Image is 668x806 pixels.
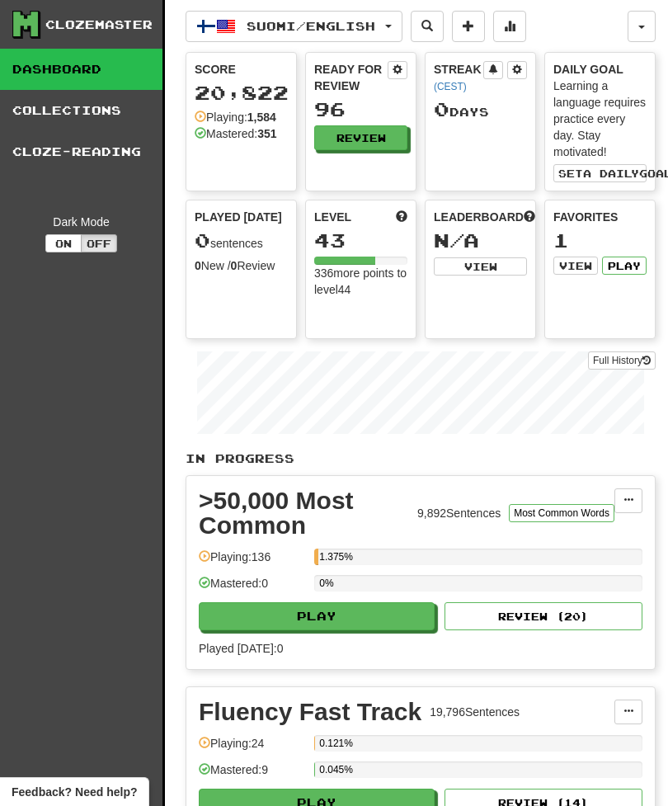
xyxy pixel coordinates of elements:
span: 0 [195,229,210,252]
button: Play [602,257,647,275]
div: Daily Goal [553,61,647,78]
a: (CEST) [434,81,467,92]
div: >50,000 Most Common [199,488,409,538]
strong: 0 [195,259,201,272]
div: 9,892 Sentences [417,505,501,521]
div: Playing: 136 [199,549,306,576]
div: Day s [434,99,527,120]
div: Fluency Fast Track [199,700,421,724]
button: View [434,257,527,276]
strong: 351 [257,127,276,140]
button: Search sentences [411,11,444,42]
a: Full History [588,351,656,370]
div: Playing: 24 [199,735,306,762]
button: Add sentence to collection [452,11,485,42]
button: Suomi/English [186,11,402,42]
div: New / Review [195,257,288,274]
div: Clozemaster [45,16,153,33]
span: Played [DATE]: 0 [199,642,283,655]
div: Favorites [553,209,647,225]
div: 20,822 [195,82,288,103]
span: Score more points to level up [396,209,407,225]
div: sentences [195,230,288,252]
button: Off [81,234,117,252]
div: Ready for Review [314,61,388,94]
button: View [553,257,598,275]
span: This week in points, UTC [524,209,535,225]
div: Streak [434,61,483,94]
span: Level [314,209,351,225]
span: a daily [583,167,639,179]
div: 1 [553,230,647,251]
span: Leaderboard [434,209,524,225]
span: Suomi / English [247,19,375,33]
button: Review (20) [445,602,642,630]
div: Mastered: [195,125,277,142]
div: Mastered: 0 [199,575,306,602]
div: 43 [314,230,407,251]
div: Mastered: 9 [199,761,306,789]
div: 96 [314,99,407,120]
div: Score [195,61,288,78]
strong: 1,584 [247,111,276,124]
div: 336 more points to level 44 [314,265,407,298]
strong: 0 [231,259,238,272]
span: 0 [434,97,449,120]
button: Review [314,125,407,150]
p: In Progress [186,450,656,467]
button: On [45,234,82,252]
span: N/A [434,229,479,252]
button: More stats [493,11,526,42]
button: Play [199,602,435,630]
div: Dark Mode [12,214,150,230]
button: Seta dailygoal [553,164,647,182]
button: Most Common Words [509,504,614,522]
div: 19,796 Sentences [430,704,520,720]
div: Playing: [195,109,276,125]
span: Open feedback widget [12,784,137,800]
div: Learning a language requires practice every day. Stay motivated! [553,78,647,160]
span: Played [DATE] [195,209,282,225]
